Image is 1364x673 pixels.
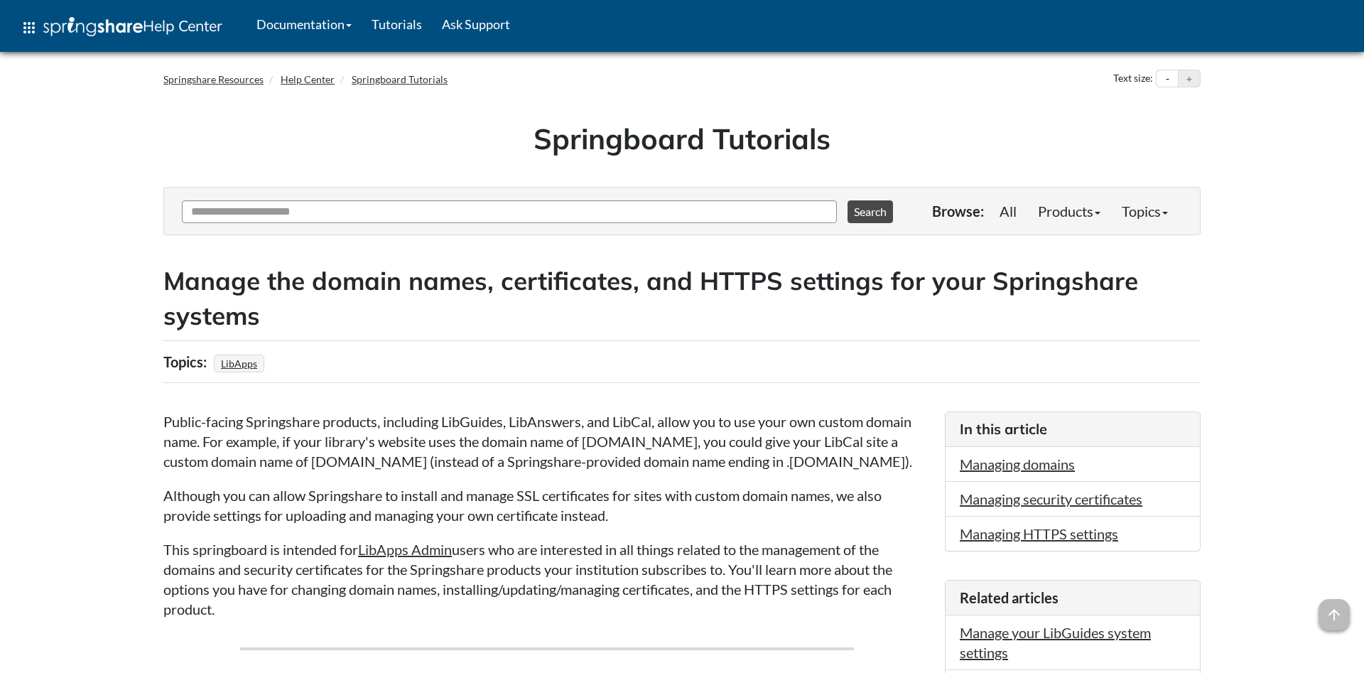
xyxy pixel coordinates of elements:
[960,490,1142,507] a: Managing security certificates
[848,200,893,223] button: Search
[960,525,1118,542] a: Managing HTTPS settings
[143,16,222,35] span: Help Center
[11,6,232,49] a: apps Help Center
[432,6,520,42] a: Ask Support
[174,119,1190,158] h1: Springboard Tutorials
[163,264,1201,333] h2: Manage the domain names, certificates, and HTTPS settings for your Springshare systems
[960,624,1151,661] a: Manage your LibGuides system settings
[163,411,931,471] p: Public-facing Springshare products, including LibGuides, LibAnswers, and LibCal, allow you to use...
[163,73,264,85] a: Springshare Resources
[281,73,335,85] a: Help Center
[989,197,1027,225] a: All
[1111,197,1179,225] a: Topics
[1157,70,1178,87] button: Decrease text size
[1110,70,1156,88] div: Text size:
[1179,70,1200,87] button: Increase text size
[960,456,1075,473] a: Managing domains
[219,353,259,374] a: LibApps
[1027,197,1111,225] a: Products
[362,6,432,42] a: Tutorials
[960,419,1186,439] h3: In this article
[247,6,362,42] a: Documentation
[352,73,448,85] a: Springboard Tutorials
[358,541,452,558] a: LibApps Admin
[163,348,210,375] div: Topics:
[1319,601,1350,618] a: arrow_upward
[21,19,38,36] span: apps
[43,17,143,36] img: Springshare
[932,201,984,221] p: Browse:
[163,485,931,525] p: Although you can allow Springshare to install and manage SSL certificates for sites with custom d...
[163,539,931,619] p: This springboard is intended for users who are interested in all things related to the management...
[1319,599,1350,630] span: arrow_upward
[960,589,1059,606] span: Related articles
